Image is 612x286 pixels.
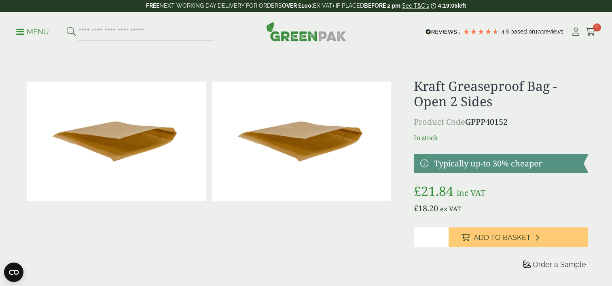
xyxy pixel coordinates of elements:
[266,22,346,41] img: GreenPak Supplies
[426,29,461,35] img: REVIEWS.io
[4,263,23,282] button: Open CMP widget
[533,260,586,269] span: Order a Sample
[414,203,438,214] bdi: 18.20
[414,182,453,200] bdi: 21.84
[364,2,400,9] strong: BEFORE 2 pm
[463,28,499,35] div: 4.8 Stars
[449,227,588,247] button: Add to Basket
[414,78,588,109] h1: Kraft Greaseproof Bag - Open 2 Sides
[544,28,563,35] span: reviews
[282,2,311,9] strong: OVER £100
[27,82,206,201] img: Kraft Greaseproof Bag Open 2 Sides 0
[212,82,391,201] img: Kraft Greaseproof Bag Open 2 Sides Full Case Of 0
[414,116,465,127] span: Product Code
[474,233,531,242] span: Add to Basket
[146,2,159,9] strong: FREE
[457,187,485,198] span: inc VAT
[440,204,461,213] span: ex VAT
[510,28,535,35] span: Based on
[571,28,581,36] i: My Account
[414,182,421,200] span: £
[535,28,544,35] span: 193
[16,27,49,37] p: Menu
[521,260,589,272] button: Order a Sample
[457,2,466,9] span: left
[586,26,596,38] a: 0
[414,116,588,128] p: GPPP40152
[438,2,457,9] span: 4:19:05
[414,203,418,214] span: £
[414,133,588,143] p: In stock
[593,23,601,32] span: 0
[501,28,510,35] span: 4.8
[16,27,49,35] a: Menu
[402,2,429,9] a: See T&C's
[586,28,596,36] i: Cart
